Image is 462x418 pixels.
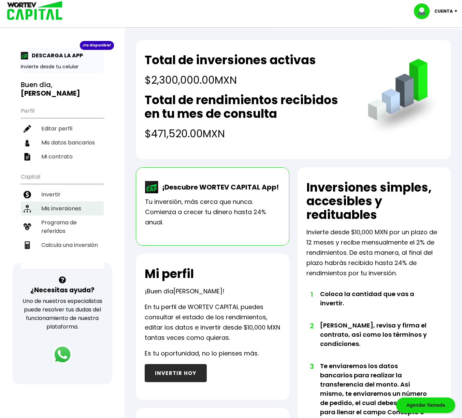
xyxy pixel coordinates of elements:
[21,297,103,331] p: Uno de nuestros especialistas puede resolver tus dudas del funcionamiento de nuestra plataforma.
[320,321,429,361] li: [PERSON_NAME], revisa y firma el contrato, así como los términos y condiciones.
[21,169,104,269] ul: Capital
[80,41,114,50] div: ¡Ya disponible!
[21,52,28,59] img: app-icon
[53,345,72,364] img: logos_whatsapp-icon.242b2217.svg
[310,289,313,299] span: 1
[453,10,462,12] img: icon-down
[320,289,429,321] li: Coloca la cantidad que vas a invertir.
[145,267,194,281] h2: Mi perfil
[145,286,225,296] p: ¡Buen día !
[24,153,31,161] img: contrato-icon.f2db500c.svg
[145,302,280,343] p: En tu perfil de WORTEV CAPITAL puedes consultar el estado de los rendimientos, editar los datos e...
[21,238,104,252] a: Calcula una inversión
[145,364,207,382] button: INVERTIR HOY
[414,3,434,19] img: profile-image
[434,6,453,16] p: Cuenta
[24,125,31,133] img: editar-icon.952d3147.svg
[24,139,31,147] img: datos-icon.10cf9172.svg
[24,241,31,249] img: calculadora-icon.17d418c4.svg
[21,187,104,201] a: Invertir
[21,88,80,98] b: [PERSON_NAME]
[24,191,31,198] img: invertir-icon.b3b967d7.svg
[21,201,104,215] a: Mis inversiones
[145,93,354,121] h2: Total de rendimientos recibidos en tu mes de consulta
[30,285,95,295] h3: ¿Necesitas ayuda?
[306,227,442,278] p: Invierte desde $10,000 MXN por un plazo de 12 meses y recibe mensualmente el 2% de rendimientos. ...
[145,181,159,193] img: wortev-capital-app-icon
[396,398,455,413] div: Agendar llamada
[21,150,104,164] a: Mi contrato
[24,205,31,212] img: inversiones-icon.6695dc30.svg
[310,361,313,372] span: 3
[365,59,442,136] img: grafica.516fef24.png
[173,287,222,295] span: [PERSON_NAME]
[21,81,104,98] h3: Buen día,
[145,348,259,359] p: Es tu oportunidad, no lo pienses más.
[145,197,280,227] p: Tu inversión, más cerca que nunca. Comienza a crecer tu dinero hasta 24% anual.
[28,51,83,60] p: DESCARGA LA APP
[21,122,104,136] a: Editar perfil
[145,126,354,141] h4: $471,520.00 MXN
[145,72,316,88] h4: $2,300,000.00 MXN
[310,321,313,331] span: 2
[21,215,104,238] a: Programa de referidos
[21,63,104,70] p: Invierte desde tu celular
[24,223,31,231] img: recomiendanos-icon.9b8e9327.svg
[145,53,316,67] h2: Total de inversiones activas
[159,182,279,192] p: ¡Descubre WORTEV CAPITAL App!
[21,103,104,164] ul: Perfil
[306,181,442,222] h2: Inversiones simples, accesibles y redituables
[21,136,104,150] a: Mis datos bancarios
